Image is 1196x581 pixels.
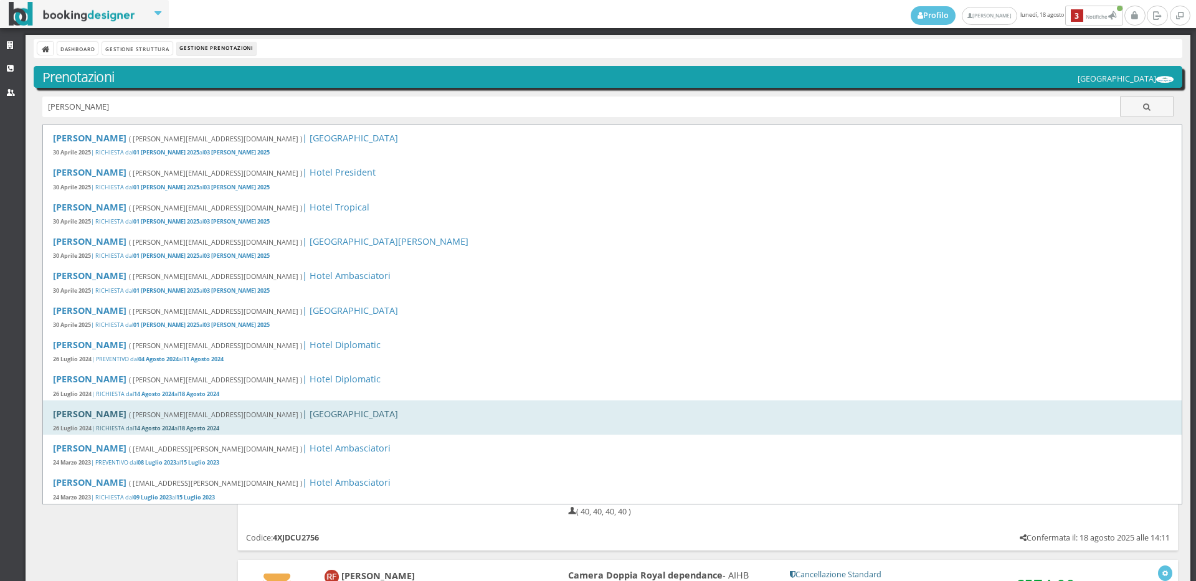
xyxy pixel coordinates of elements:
[204,217,270,225] b: 03 [PERSON_NAME] 2025
[177,42,256,55] li: Gestione Prenotazioni
[181,458,219,466] b: 15 Luglio 2023
[129,478,302,488] small: ( [EMAIL_ADDRESS][PERSON_NAME][DOMAIN_NAME] )
[53,184,1172,192] div: | RICHIESTA dal al
[129,237,302,247] small: ( [PERSON_NAME][EMAIL_ADDRESS][DOMAIN_NAME] )
[204,252,270,260] b: 03 [PERSON_NAME] 2025
[53,374,1172,384] h4: | Hotel Diplomatic
[53,149,1172,157] div: | RICHIESTA dal al
[129,410,302,419] small: ( [PERSON_NAME][EMAIL_ADDRESS][DOMAIN_NAME] )
[1020,533,1170,542] h5: Confermata il: 18 agosto 2025 alle 14:11
[53,373,126,385] b: [PERSON_NAME]
[53,287,1172,295] div: | RICHIESTA dal al
[138,355,179,363] b: 04 Agosto 2024
[53,270,126,281] b: [PERSON_NAME]
[204,148,270,156] b: 03 [PERSON_NAME] 2025
[176,493,215,501] b: 15 Luglio 2023
[204,183,270,191] b: 03 [PERSON_NAME] 2025
[568,569,723,581] b: Camera Doppia Royal dependance
[568,507,631,516] h5: ( 40, 40, 40, 40 )
[9,2,135,26] img: BookingDesigner.com
[53,443,1172,453] h4: | Hotel Ambasciatori
[911,6,1124,26] span: lunedì, 18 agosto
[53,494,1172,502] div: | RICHIESTA dal al
[133,183,199,191] b: 01 [PERSON_NAME] 2025
[134,390,174,398] b: 14 Agosto 2024
[53,408,126,420] b: [PERSON_NAME]
[53,339,1172,350] h4: | Hotel Diplomatic
[42,97,1121,117] input: Ricerca cliente - (inserisci il codice, il nome, il cognome, il numero di telefono o la mail)
[53,167,1172,177] h4: | Hotel President
[42,69,1174,85] h3: Prenotazioni
[53,148,91,156] b: 30 Aprile 2025
[568,570,773,580] h4: - AIHB
[53,183,91,191] b: 30 Aprile 2025
[129,375,302,384] small: ( [PERSON_NAME][EMAIL_ADDRESS][DOMAIN_NAME] )
[53,425,1172,433] div: | RICHIESTA dal al
[53,252,1172,260] div: | RICHIESTA dal al
[53,235,126,247] b: [PERSON_NAME]
[133,148,199,156] b: 01 [PERSON_NAME] 2025
[129,272,302,281] small: ( [PERSON_NAME][EMAIL_ADDRESS][DOMAIN_NAME] )
[53,321,1172,329] div: | RICHIESTA dal al
[133,286,199,295] b: 01 [PERSON_NAME] 2025
[53,477,1172,488] h4: | Hotel Ambasciatori
[129,134,302,143] small: ( [PERSON_NAME][EMAIL_ADDRESS][DOMAIN_NAME] )
[53,321,91,329] b: 30 Aprile 2025
[790,570,1083,579] h5: Cancellazione Standard
[53,355,92,363] b: 26 Luglio 2024
[53,356,1172,364] div: | PREVENTIVO dal al
[129,341,302,350] small: ( [PERSON_NAME][EMAIL_ADDRESS][DOMAIN_NAME] )
[53,458,91,466] b: 24 Marzo 2023
[53,305,126,316] b: [PERSON_NAME]
[53,201,126,213] b: [PERSON_NAME]
[133,217,199,225] b: 01 [PERSON_NAME] 2025
[1071,9,1083,22] b: 3
[183,355,224,363] b: 11 Agosto 2024
[53,339,126,351] b: [PERSON_NAME]
[179,424,219,432] b: 18 Agosto 2024
[53,305,1172,316] h4: | [GEOGRAPHIC_DATA]
[102,42,172,55] a: Gestione Struttura
[53,217,91,225] b: 30 Aprile 2025
[1065,6,1123,26] button: 3Notifiche
[138,458,176,466] b: 08 Luglio 2023
[53,286,91,295] b: 30 Aprile 2025
[57,42,98,55] a: Dashboard
[133,493,172,501] b: 09 Luglio 2023
[179,390,219,398] b: 18 Agosto 2024
[204,321,270,329] b: 03 [PERSON_NAME] 2025
[53,390,92,398] b: 26 Luglio 2024
[962,7,1017,25] a: [PERSON_NAME]
[1078,74,1174,83] h5: [GEOGRAPHIC_DATA]
[246,533,319,542] h5: Codice:
[53,133,1172,143] h4: | [GEOGRAPHIC_DATA]
[134,424,174,432] b: 14 Agosto 2024
[53,252,91,260] b: 30 Aprile 2025
[911,6,956,25] a: Profilo
[129,203,302,212] small: ( [PERSON_NAME][EMAIL_ADDRESS][DOMAIN_NAME] )
[53,424,92,432] b: 26 Luglio 2024
[53,442,126,454] b: [PERSON_NAME]
[129,444,302,453] small: ( [EMAIL_ADDRESS][PERSON_NAME][DOMAIN_NAME] )
[53,236,1172,247] h4: | [GEOGRAPHIC_DATA][PERSON_NAME]
[53,166,126,178] b: [PERSON_NAME]
[133,252,199,260] b: 01 [PERSON_NAME] 2025
[53,493,91,501] b: 24 Marzo 2023
[53,409,1172,419] h4: | [GEOGRAPHIC_DATA]
[1156,76,1174,83] img: ea773b7e7d3611ed9c9d0608f5526cb6.png
[53,202,1172,212] h4: | Hotel Tropical
[129,306,302,316] small: ( [PERSON_NAME][EMAIL_ADDRESS][DOMAIN_NAME] )
[133,321,199,329] b: 01 [PERSON_NAME] 2025
[53,270,1172,281] h4: | Hotel Ambasciatori
[273,532,319,543] b: 4XJDCU2756
[53,459,1172,467] div: | PREVENTIVO dal al
[129,168,302,177] small: ( [PERSON_NAME][EMAIL_ADDRESS][DOMAIN_NAME] )
[204,286,270,295] b: 03 [PERSON_NAME] 2025
[53,218,1172,226] div: | RICHIESTA dal al
[53,132,126,144] b: [PERSON_NAME]
[53,390,1172,399] div: | RICHIESTA dal al
[53,476,126,488] b: [PERSON_NAME]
